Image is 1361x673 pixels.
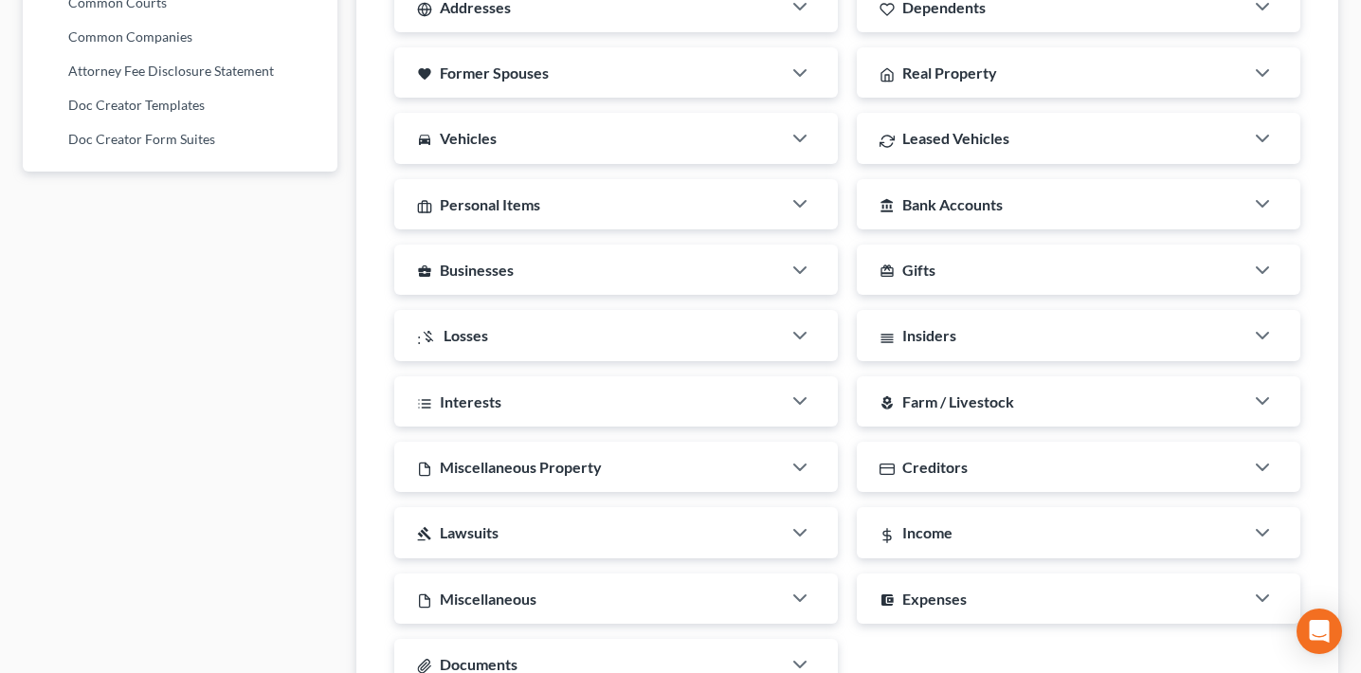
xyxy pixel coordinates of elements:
i: business_center [417,264,432,279]
a: Common Companies [23,20,337,54]
span: Lawsuits [440,523,499,541]
span: Expenses [902,590,967,608]
span: Former Spouses [440,64,549,82]
span: Miscellaneous Property [440,458,602,476]
span: Documents [440,655,517,673]
span: Interests [440,392,501,410]
i: :money_off [417,329,436,344]
a: Attorney Fee Disclosure Statement [23,54,337,88]
span: Creditors [902,458,968,476]
i: account_balance_wallet [880,592,895,608]
span: Miscellaneous [440,590,536,608]
span: Losses [444,326,488,344]
span: Personal Items [440,195,540,213]
span: Bank Accounts [902,195,1003,213]
i: directions_car [417,132,432,147]
span: Leased Vehicles [902,129,1009,147]
i: local_florist [880,395,895,410]
a: Doc Creator Form Suites [23,122,337,156]
span: Insiders [902,326,956,344]
a: Doc Creator Templates [23,88,337,122]
i: gavel [417,526,432,541]
i: favorite [417,66,432,82]
div: Open Intercom Messenger [1297,609,1342,654]
span: Real Property [902,64,997,82]
i: account_balance [880,198,895,213]
span: Vehicles [440,129,497,147]
span: Farm / Livestock [902,392,1014,410]
span: Income [902,523,953,541]
span: Gifts [902,261,935,279]
span: Businesses [440,261,514,279]
i: card_giftcard [880,264,895,279]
